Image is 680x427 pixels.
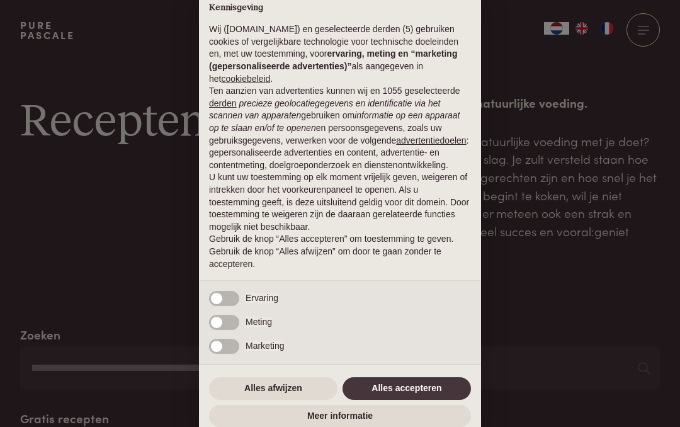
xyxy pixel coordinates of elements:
button: Alles afwijzen [209,377,337,400]
button: advertentiedoelen [396,135,466,147]
em: informatie op een apparaat op te slaan en/of te openen [209,110,460,133]
em: precieze geolocatiegegevens en identificatie via het scannen van apparaten [209,98,440,121]
span: Ervaring [246,293,278,303]
h2: Kennisgeving [209,3,471,14]
strong: ervaring, meting en “marketing (gepersonaliseerde advertenties)” [209,48,457,71]
p: Gebruik de knop “Alles accepteren” om toestemming te geven. Gebruik de knop “Alles afwijzen” om d... [209,233,471,270]
button: derden [209,98,237,110]
button: Alles accepteren [343,377,471,400]
span: Marketing [246,341,284,351]
a: cookiebeleid [221,74,270,84]
p: Ten aanzien van advertenties kunnen wij en 1055 geselecteerde gebruiken om en persoonsgegevens, z... [209,85,471,171]
p: U kunt uw toestemming op elk moment vrijelijk geven, weigeren of intrekken door het voorkeurenpan... [209,171,471,233]
p: Wij ([DOMAIN_NAME]) en geselecteerde derden (5) gebruiken cookies of vergelijkbare technologie vo... [209,23,471,85]
span: Meting [246,317,272,327]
